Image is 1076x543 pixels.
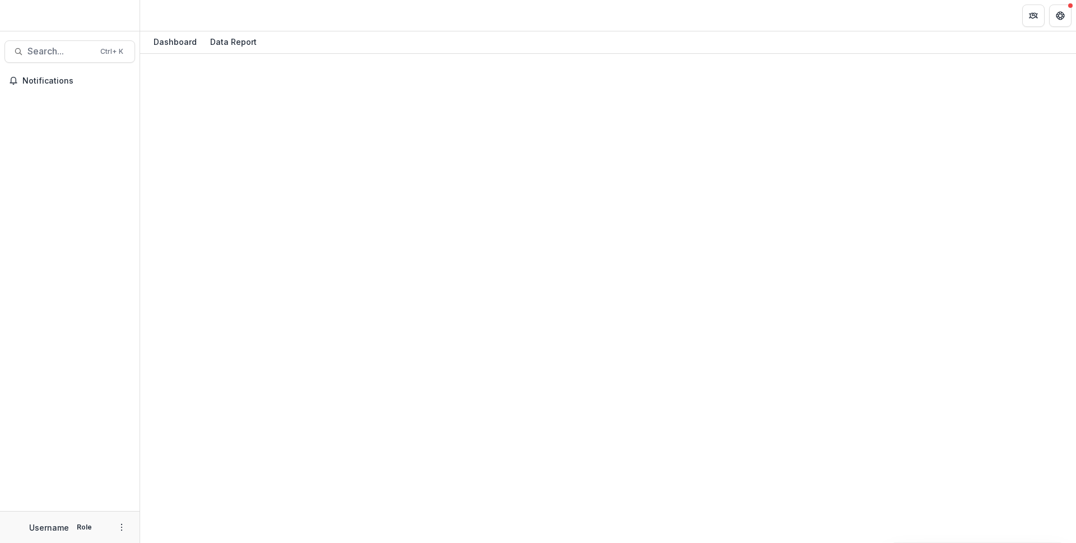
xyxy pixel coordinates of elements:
button: Get Help [1049,4,1072,27]
button: Search... [4,40,135,63]
span: Notifications [22,76,131,86]
span: Search... [27,46,94,57]
div: Dashboard [149,34,201,50]
button: Notifications [4,72,135,90]
div: Data Report [206,34,261,50]
div: Ctrl + K [98,45,126,58]
button: More [115,521,128,534]
a: Dashboard [149,31,201,53]
a: Data Report [206,31,261,53]
button: Partners [1022,4,1045,27]
p: Role [73,522,95,532]
p: Username [29,522,69,533]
